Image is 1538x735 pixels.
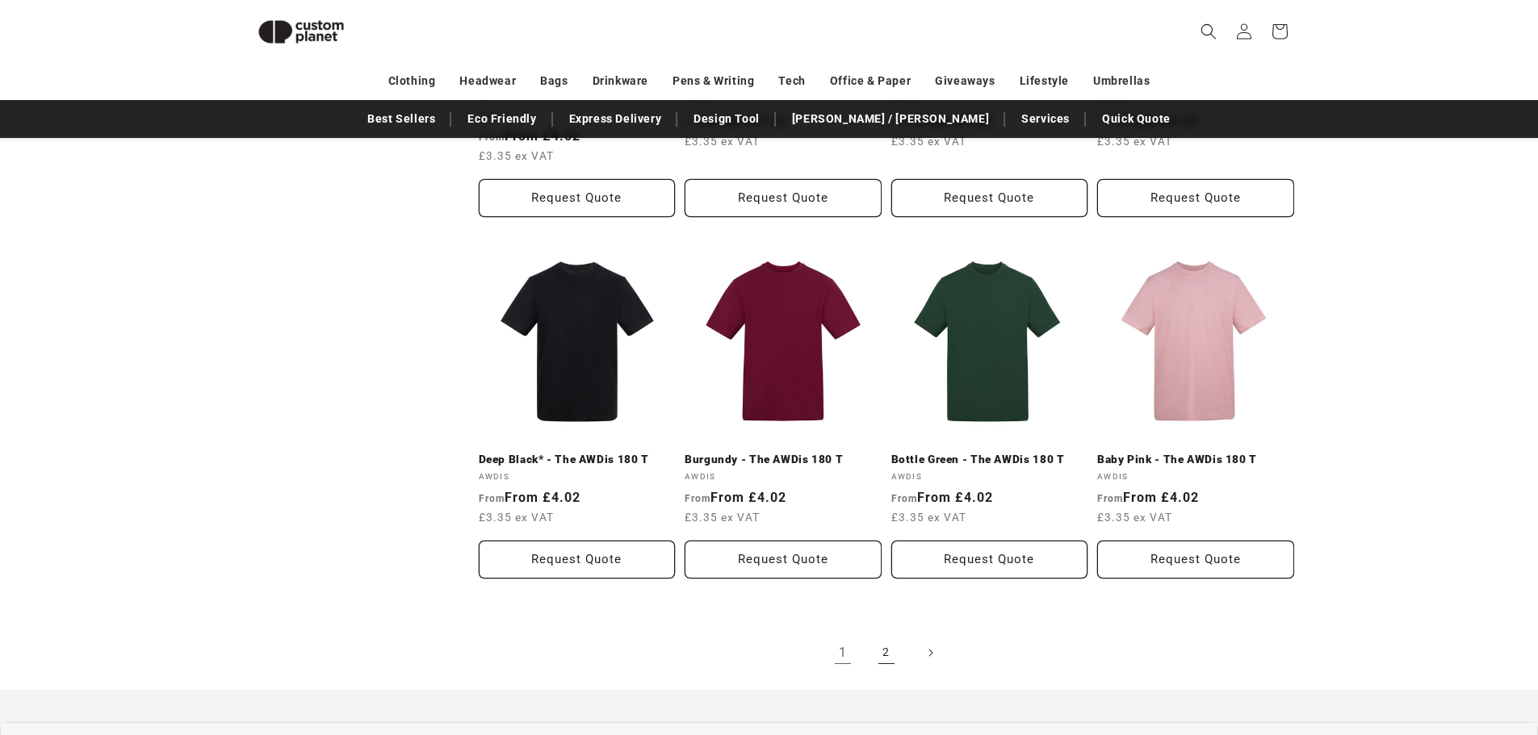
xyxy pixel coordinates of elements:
[459,105,544,133] a: Eco Friendly
[830,67,911,95] a: Office & Paper
[1013,105,1078,133] a: Services
[685,541,882,578] button: Request Quote
[784,105,997,133] a: [PERSON_NAME] / [PERSON_NAME]
[1457,658,1538,735] iframe: Chat Widget
[891,541,1088,578] button: Request Quote
[388,67,436,95] a: Clothing
[245,6,358,57] img: Custom Planet
[1097,453,1294,467] a: Baby Pink - The AWDis 180 T
[825,635,861,670] a: Page 1
[685,179,882,217] button: Request Quote
[479,179,676,217] button: Request Quote
[891,179,1088,217] button: Request Quote
[1097,541,1294,578] button: Request Quote
[540,67,568,95] a: Bags
[593,67,648,95] a: Drinkware
[685,453,882,467] a: Burgundy - The AWDis 180 T
[673,67,754,95] a: Pens & Writing
[459,67,516,95] a: Headwear
[1094,105,1179,133] a: Quick Quote
[1191,14,1226,49] summary: Search
[1093,67,1150,95] a: Umbrellas
[561,105,670,133] a: Express Delivery
[1097,179,1294,217] button: Request Quote
[479,635,1294,670] nav: Pagination
[1020,67,1069,95] a: Lifestyle
[685,105,768,133] a: Design Tool
[778,67,805,95] a: Tech
[479,453,676,467] a: Deep Black* - The AWDis 180 T
[359,105,443,133] a: Best Sellers
[935,67,995,95] a: Giveaways
[891,453,1088,467] a: Bottle Green - The AWDis 180 T
[912,635,948,670] a: Next page
[479,541,676,578] button: Request Quote
[869,635,904,670] a: Page 2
